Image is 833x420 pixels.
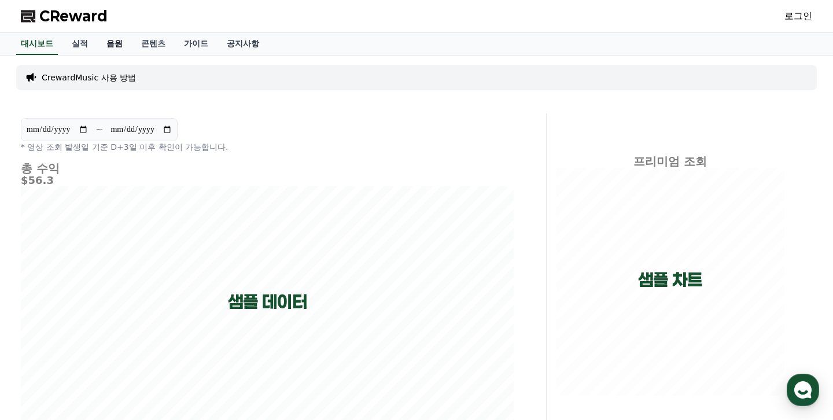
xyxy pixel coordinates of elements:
span: 대화 [106,342,120,351]
a: 설정 [149,324,222,353]
h4: 프리미엄 조회 [556,155,784,168]
span: 홈 [36,341,43,351]
a: 공지사항 [218,33,268,55]
a: 음원 [97,33,132,55]
a: 홈 [3,324,76,353]
a: 대시보드 [16,33,58,55]
p: ~ [95,123,103,137]
span: 설정 [179,341,193,351]
a: CReward [21,7,108,25]
a: 가이드 [175,33,218,55]
a: 콘텐츠 [132,33,175,55]
p: * 영상 조회 발생일 기준 D+3일 이후 확인이 가능합니다. [21,141,514,153]
p: 샘플 차트 [638,270,702,290]
h5: $56.3 [21,175,514,186]
a: 로그인 [784,9,812,23]
h4: 총 수익 [21,162,514,175]
a: 실적 [62,33,97,55]
a: CrewardMusic 사용 방법 [42,72,136,83]
p: 샘플 데이터 [228,292,307,312]
a: 대화 [76,324,149,353]
span: CReward [39,7,108,25]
